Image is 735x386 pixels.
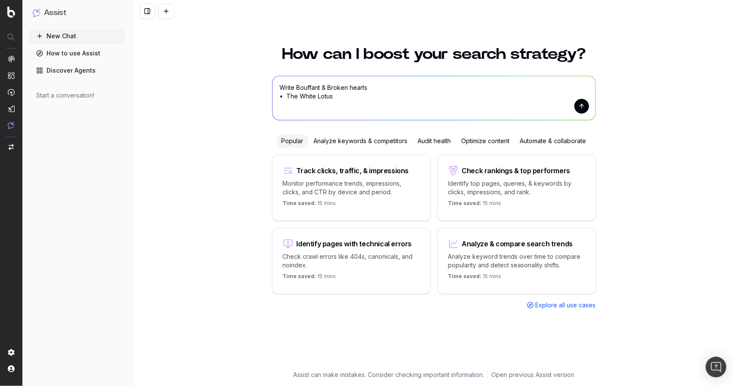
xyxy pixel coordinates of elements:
p: 15 mins [283,273,336,283]
img: Intelligence [8,72,15,79]
img: Assist [33,9,40,17]
div: Track clicks, traffic, & impressions [297,167,409,174]
div: Popular [276,134,309,148]
img: Analytics [8,55,15,62]
span: Time saved: [448,200,482,206]
div: Audit health [413,134,456,148]
button: Assist [33,7,122,19]
p: 15 mins [448,273,502,283]
a: Open previous Assist version [491,371,574,379]
div: Automate & collaborate [515,134,592,148]
img: Switch project [9,144,14,150]
span: Explore all use cases [536,301,596,309]
textarea: Write Bouffant & Broken hearts • The White Lotus [273,76,595,120]
div: Identify pages with technical errors [297,240,412,247]
h1: Assist [44,7,66,19]
img: Assist [8,122,15,129]
span: Time saved: [448,273,482,279]
img: Activation [8,89,15,96]
img: Setting [8,349,15,356]
div: Optimize content [456,134,515,148]
p: Assist can make mistakes. Consider checking important information. [293,371,484,379]
img: Botify logo [7,6,15,18]
p: 15 mins [283,200,336,210]
h1: How can I boost your search strategy? [272,46,596,62]
button: New Chat [29,29,125,43]
a: How to use Assist [29,46,125,60]
p: Monitor performance trends, impressions, clicks, and CTR by device and period. [283,179,420,196]
a: Explore all use cases [527,301,596,309]
p: Identify top pages, queries, & keywords by clicks, impressions, and rank. [448,179,585,196]
div: Analyze & compare search trends [462,240,573,247]
a: Discover Agents [29,64,125,77]
p: Analyze keyword trends over time to compare popularity and detect seasonality shifts. [448,252,585,270]
span: Time saved: [283,273,316,279]
div: Start a conversation! [36,91,118,100]
div: Analyze keywords & competitors [309,134,413,148]
p: 15 mins [448,200,502,210]
div: Check rankings & top performers [462,167,571,174]
span: Time saved: [283,200,316,206]
img: My account [8,365,15,372]
p: Check crawl errors like 404s, canonicals, and noindex. [283,252,420,270]
div: Open Intercom Messenger [706,357,726,377]
img: Studio [8,105,15,112]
